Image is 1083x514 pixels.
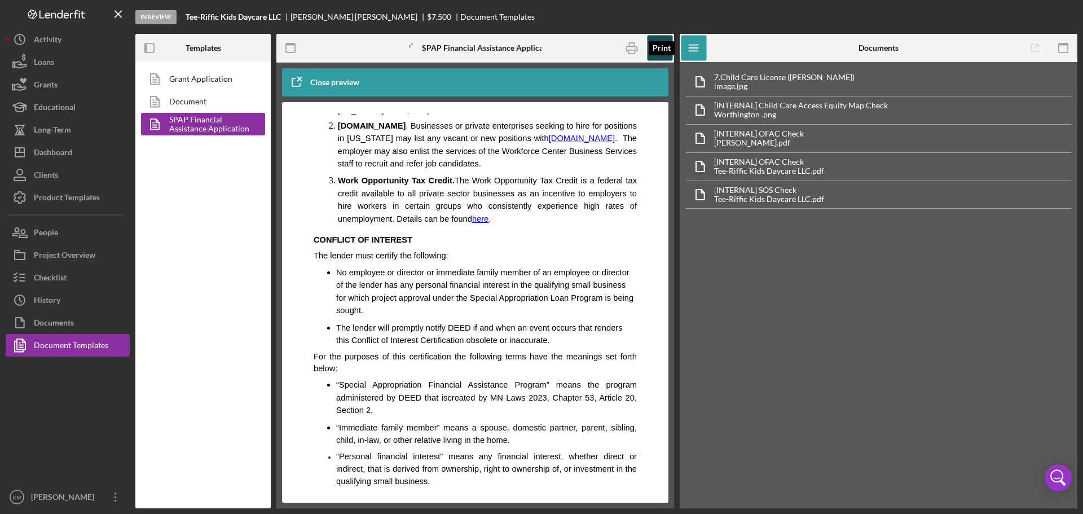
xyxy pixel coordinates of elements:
button: History [6,289,130,311]
button: Project Overview [6,244,130,266]
div: Project Overview [34,244,95,269]
b: SPAP Financial Assistance Application [422,43,557,52]
button: Checklist [6,266,130,289]
div: Documents [34,311,74,337]
div: [PERSON_NAME] [28,486,102,511]
button: Close preview [282,71,371,94]
div: Loans [34,51,54,76]
button: KM[PERSON_NAME] [6,486,130,508]
b: Tee-Riffic Kids Daycare LLC [186,12,281,21]
text: KM [13,494,21,500]
button: Educational [6,96,130,118]
div: [PERSON_NAME] [PERSON_NAME] [290,12,427,21]
iframe: Rich Text Area [305,113,646,491]
div: Document Templates [34,334,108,359]
button: Document Templates [6,334,130,357]
div: [PERSON_NAME].pdf [714,138,804,147]
div: Product Templates [34,186,100,212]
div: History [34,289,60,314]
div: Open Intercom Messenger [1045,464,1072,491]
button: Dashboard [6,141,130,164]
button: Long-Term [6,118,130,141]
div: Tee-Riffic Kids Daycare LLC.pdf [714,195,824,204]
div: Document Templates [460,12,535,21]
div: [INTERNAL] OFAC Check [714,157,824,166]
a: Document [141,90,259,113]
div: Long-Term [34,118,71,144]
button: Grants [6,73,130,96]
b: Documents [859,43,899,52]
div: Educational [34,96,76,121]
div: [INTERNAL] SOS Check [714,186,824,195]
button: Clients [6,164,130,186]
div: [INTERNAL] Child Care Access Equity Map Check [714,101,888,110]
div: image.jpg [714,82,855,91]
div: Close preview [310,71,359,94]
div: Worthington .png [714,110,888,119]
div: Dashboard [34,141,72,166]
div: Grants [34,73,58,99]
b: Templates [186,43,221,52]
button: Activity [6,28,130,51]
div: In Review [135,10,177,24]
a: Grant Application [141,68,259,90]
button: People [6,221,130,244]
div: Tee-Riffic Kids Daycare LLC.pdf [714,166,824,175]
button: Loans [6,51,130,73]
div: 7. Child Care License ([PERSON_NAME]) [714,73,855,82]
div: [INTERNAL] OFAC Check [714,129,804,138]
div: Activity [34,28,61,54]
button: Documents [6,311,130,334]
div: Clients [34,164,58,189]
span: $7,500 [427,12,451,21]
a: SPAP Financial Assistance Application [141,113,259,135]
div: Checklist [34,266,67,292]
div: People [34,221,58,247]
button: Product Templates [6,186,130,209]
